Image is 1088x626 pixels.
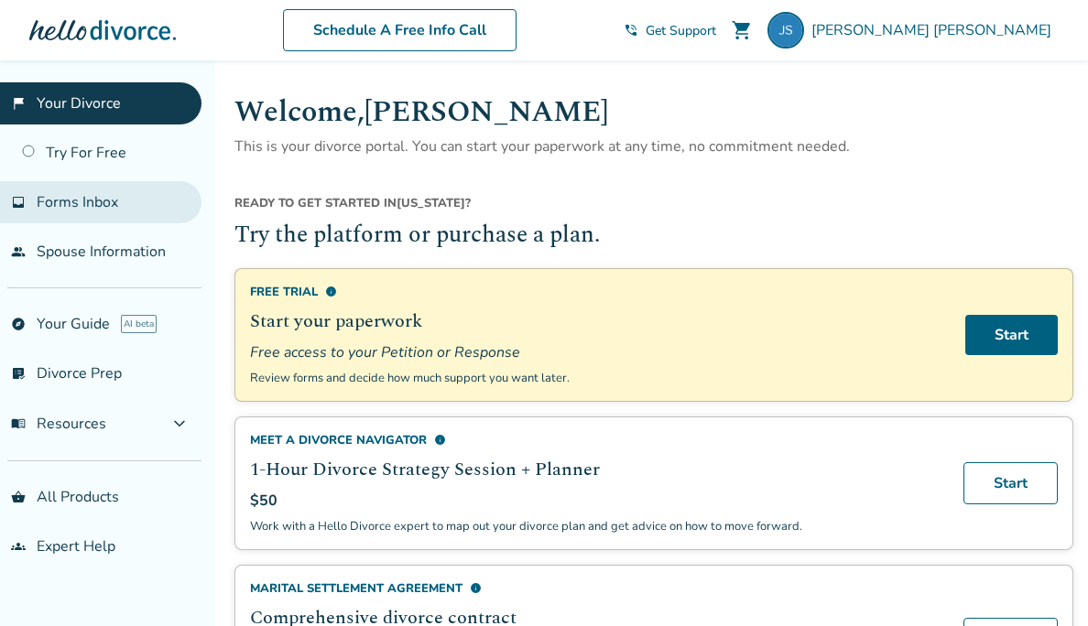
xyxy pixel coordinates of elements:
div: [US_STATE] ? [234,195,1073,219]
span: people [11,244,26,259]
span: Ready to get started in [234,195,397,211]
span: info [470,582,482,594]
span: Resources [11,414,106,434]
span: $50 [250,491,277,511]
a: Start [963,462,1058,504]
iframe: Chat Widget [996,538,1088,626]
span: shopping_basket [11,490,26,504]
p: Review forms and decide how much support you want later. [250,370,943,386]
span: shopping_cart [731,19,753,41]
span: [PERSON_NAME] [PERSON_NAME] [811,20,1059,40]
img: jgraham827@yahoo.com [767,12,804,49]
span: list_alt_check [11,366,26,381]
span: Forms Inbox [37,192,118,212]
div: Free Trial [250,284,943,300]
span: Free access to your Petition or Response [250,342,943,362]
div: Marital Settlement Agreement [250,580,941,597]
span: expand_more [169,413,190,435]
div: Meet a divorce navigator [250,432,941,448]
span: menu_book [11,416,26,431]
h2: 1-Hour Divorce Strategy Session + Planner [250,456,941,483]
span: explore [11,317,26,331]
span: phone_in_talk [624,23,638,38]
a: Start [965,315,1058,355]
h2: Start your paperwork [250,308,943,335]
a: phone_in_talkGet Support [624,22,716,39]
span: info [434,434,446,446]
span: info [325,286,337,297]
span: groups [11,539,26,554]
p: Work with a Hello Divorce expert to map out your divorce plan and get advice on how to move forward. [250,518,941,534]
h2: Try the platform or purchase a plan. [234,219,1073,254]
p: This is your divorce portal. You can start your paperwork at any time, no commitment needed. [234,135,1073,158]
span: AI beta [121,315,157,333]
span: inbox [11,195,26,210]
a: Schedule A Free Info Call [283,9,517,51]
span: Get Support [646,22,716,39]
h1: Welcome, [PERSON_NAME] [234,90,1073,135]
span: flag_2 [11,96,26,111]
